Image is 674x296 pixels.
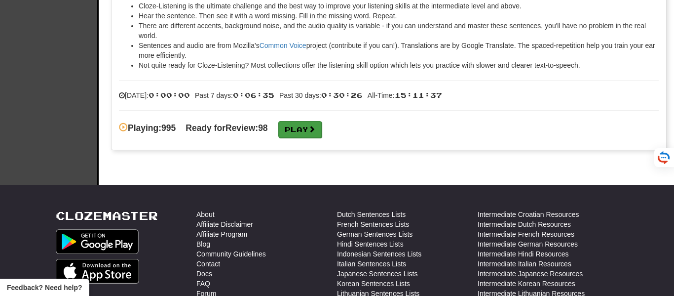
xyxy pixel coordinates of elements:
[139,21,659,41] li: There are different accents, background noise, and the audio quality is variable - if you can und...
[196,259,220,269] a: Contact
[139,11,659,21] li: Hear the sentence. Then see it with a word missing. Fill in the missing word. Repeat.
[478,219,571,229] a: Intermediate Dutch Resources
[478,279,575,289] a: Intermediate Korean Resources
[321,91,363,99] span: 0:30:26
[116,90,192,100] li: [DATE]:
[337,239,404,249] a: Hindi Sentences Lists
[56,259,139,284] img: Get it on App Store
[196,279,210,289] a: FAQ
[139,41,659,60] li: Sentences and audio are from Mozilla's project (contribute if you can!). Translations are by Goog...
[395,91,442,99] span: 15:11:37
[260,42,306,49] a: Common Voice
[478,229,574,239] a: Intermediate French Resources
[478,249,568,259] a: Intermediate Hindi Resources
[337,249,421,259] a: Indonesian Sentences Lists
[186,123,225,133] span: Ready for
[337,219,409,229] a: French Sentences Lists
[278,121,322,138] a: Play
[196,249,266,259] a: Community Guidelines
[56,210,158,222] a: Clozemaster
[181,122,272,134] li: Review: 98
[139,60,659,70] li: Not quite ready for Cloze-Listening? Most collections offer the listening skill option which lets...
[196,229,247,239] a: Affiliate Program
[233,91,274,99] span: 0:06:35
[7,283,82,293] span: Open feedback widget
[365,90,445,100] li: All-Time:
[56,229,139,254] img: Get it on Google Play
[149,91,190,99] span: 0:00:00
[478,210,579,219] a: Intermediate Croatian Resources
[196,219,253,229] a: Affiliate Disclaimer
[192,90,277,100] li: Past 7 days:
[196,269,212,279] a: Docs
[139,1,659,11] li: Cloze-Listening is the ultimate challenge and the best way to improve your listening skills at th...
[337,210,406,219] a: Dutch Sentences Lists
[114,122,181,134] li: Playing: 995
[337,269,417,279] a: Japanese Sentences Lists
[337,279,410,289] a: Korean Sentences Lists
[478,259,571,269] a: Intermediate Italian Resources
[478,239,578,249] a: Intermediate German Resources
[196,239,210,249] a: Blog
[196,210,215,219] a: About
[277,90,365,100] li: Past 30 days:
[478,269,583,279] a: Intermediate Japanese Resources
[337,229,412,239] a: German Sentences Lists
[337,259,406,269] a: Italian Sentences Lists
